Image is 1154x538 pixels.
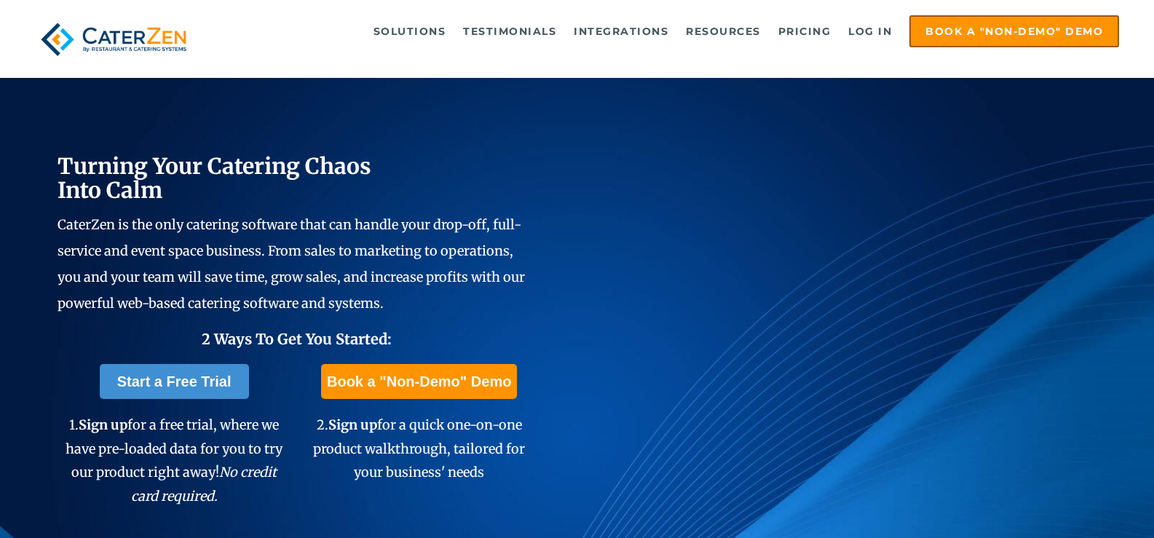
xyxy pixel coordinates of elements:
a: Pricing [771,17,839,46]
span: 1. for a free trial, where we have pre-loaded data for you to try our product right away! [66,416,282,504]
em: No credit card required. [131,464,277,504]
a: Book a "Non-Demo" Demo [909,15,1119,47]
img: caterzen [35,15,192,63]
a: Solutions [366,17,454,46]
a: Start a Free Trial [100,364,249,399]
span: CaterZen is the only catering software that can handle your drop-off, full-service and event spac... [58,216,525,312]
span: Turning Your Catering Chaos Into Calm [58,152,371,204]
a: Integrations [566,17,676,46]
span: 2 Ways To Get You Started: [202,330,392,348]
span: 2. for a quick one-on-one product walkthrough, tailored for your business' needs [313,416,525,480]
span: Sign up [79,416,127,433]
a: Testimonials [456,17,564,46]
a: Log in [841,17,899,46]
span: Sign up [328,416,377,433]
a: Resources [679,17,768,46]
a: Book a "Non-Demo" Demo [321,364,517,399]
div: Navigation Menu [220,15,1119,47]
